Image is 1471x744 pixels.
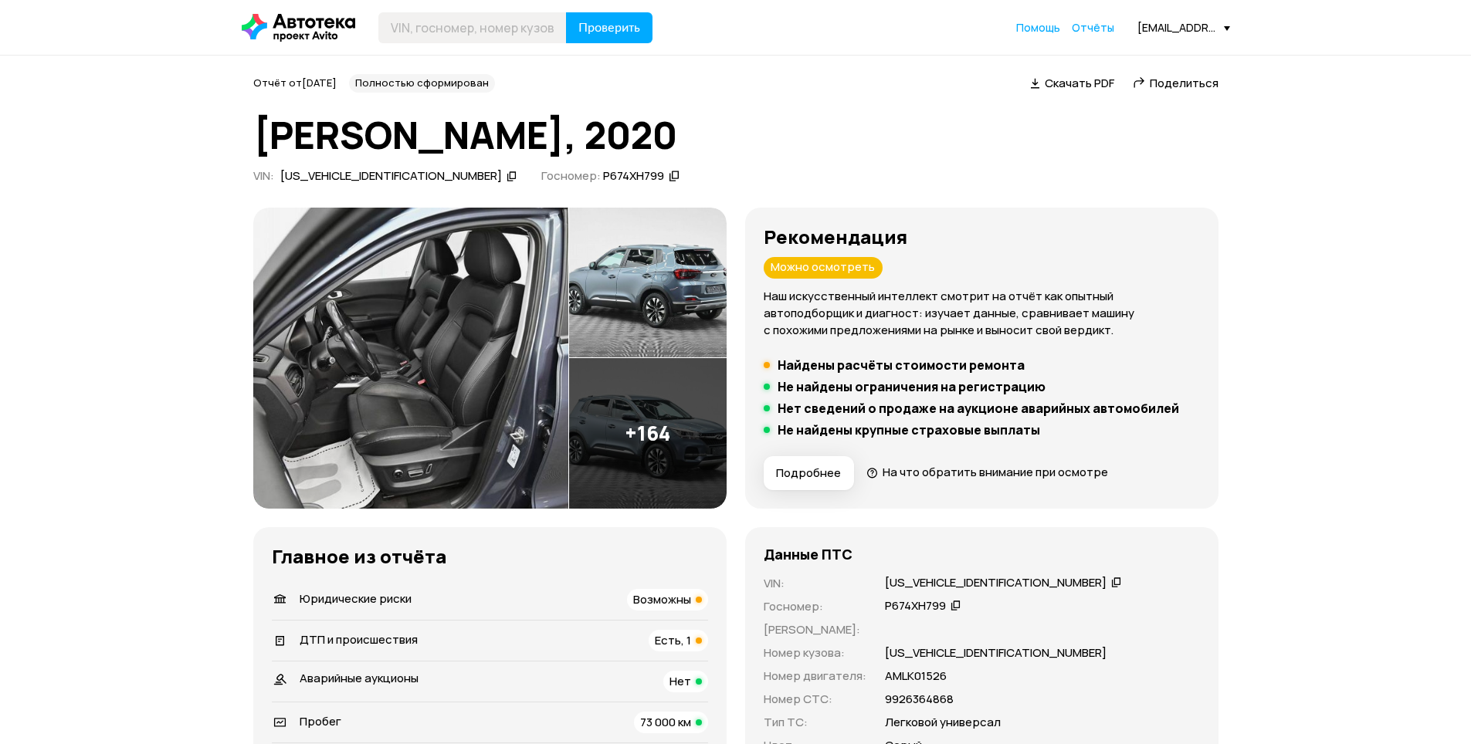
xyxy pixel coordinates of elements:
[1137,20,1230,35] div: [EMAIL_ADDRESS][DOMAIN_NAME]
[778,401,1179,416] h5: Нет сведений о продаже на аукционе аварийных автомобилей
[764,621,866,638] p: [PERSON_NAME] :
[764,288,1200,339] p: Наш искусственный интеллект смотрит на отчёт как опытный автоподборщик и диагност: изучает данные...
[300,590,412,607] span: Юридические риски
[778,357,1025,373] h5: Найдены расчёты стоимости ремонта
[866,464,1109,480] a: На что обратить внимание при осмотре
[253,167,274,184] span: VIN :
[764,226,1200,248] h3: Рекомендация
[655,632,691,648] span: Есть, 1
[885,644,1107,661] p: [US_VEHICLE_IDENTIFICATION_NUMBER]
[1072,20,1114,36] a: Отчёты
[1045,75,1114,91] span: Скачать PDF
[764,691,866,708] p: Номер СТС :
[640,714,691,730] span: 73 000 км
[885,668,947,685] p: АМLК01526
[764,257,883,279] div: Можно осмотреть
[1150,75,1218,91] span: Поделиться
[300,631,418,648] span: ДТП и происшествия
[885,691,954,708] p: 9926364868
[883,464,1108,480] span: На что обратить внимание при осмотре
[280,168,502,184] div: [US_VEHICLE_IDENTIFICATION_NUMBER]
[566,12,652,43] button: Проверить
[776,465,841,481] span: Подробнее
[1016,20,1060,35] span: Помощь
[778,379,1046,394] h5: Не найдены ограничения на регистрацию
[349,74,495,93] div: Полностью сформирован
[764,668,866,685] p: Номер двигателя :
[1016,20,1060,36] a: Помощь
[885,575,1107,591] div: [US_VEHICLE_IDENTIFICATION_NUMBER]
[778,422,1040,438] h5: Не найдены крупные страховые выплаты
[300,713,341,729] span: Пробег
[764,644,866,661] p: Номер кузова :
[669,673,691,689] span: Нет
[300,670,419,686] span: Аварийные аукционы
[272,546,708,567] h3: Главное из отчёта
[633,591,691,607] span: Возможны
[885,598,946,614] div: Р674ХН799
[885,714,1001,731] p: Легковой универсал
[603,168,664,184] div: Р674ХН799
[764,546,852,563] h4: Данные ПТС
[541,167,601,184] span: Госномер:
[764,598,866,615] p: Госномер :
[764,575,866,592] p: VIN :
[378,12,567,43] input: VIN, госномер, номер кузова
[764,456,854,490] button: Подробнее
[578,22,640,34] span: Проверить
[1072,20,1114,35] span: Отчёты
[253,114,1218,156] h1: [PERSON_NAME], 2020
[1030,75,1114,91] a: Скачать PDF
[253,76,337,90] span: Отчёт от [DATE]
[1133,75,1218,91] a: Поделиться
[764,714,866,731] p: Тип ТС :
